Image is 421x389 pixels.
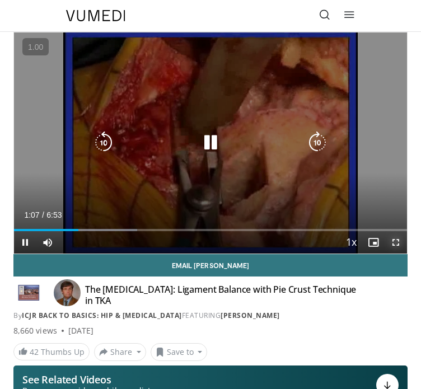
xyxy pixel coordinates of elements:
[13,325,57,336] span: 8,660 views
[362,231,385,254] button: Enable picture-in-picture mode
[13,311,408,321] div: By FEATURING
[13,284,45,302] img: ICJR Back to Basics: Hip & Knee Arthroplasty
[36,231,59,254] button: Mute
[22,374,160,385] p: See Related Videos
[68,325,93,336] div: [DATE]
[30,346,39,357] span: 42
[14,32,407,254] video-js: Video Player
[13,343,90,360] a: 42 Thumbs Up
[22,311,182,320] a: ICJR Back to Basics: Hip & [MEDICAL_DATA]
[14,229,407,231] div: Progress Bar
[85,284,364,306] h4: The [MEDICAL_DATA]: Ligament Balance with Pie Crust Technique in TKA
[13,254,408,276] a: Email [PERSON_NAME]
[66,10,125,21] img: VuMedi Logo
[151,343,208,361] button: Save to
[24,210,39,219] span: 1:07
[46,210,62,219] span: 6:53
[14,231,36,254] button: Pause
[54,279,81,306] img: Avatar
[221,311,280,320] a: [PERSON_NAME]
[94,343,146,361] button: Share
[385,231,407,254] button: Fullscreen
[42,210,44,219] span: /
[340,231,362,254] button: Playback Rate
